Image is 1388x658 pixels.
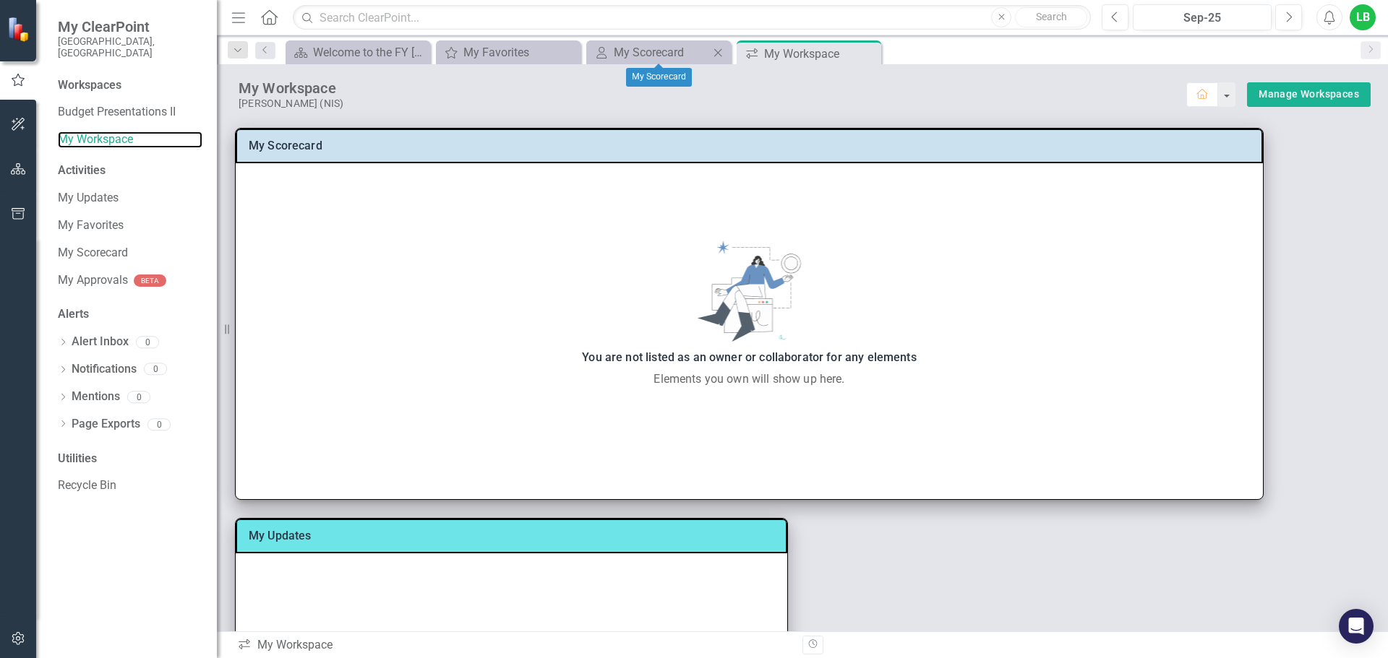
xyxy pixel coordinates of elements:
[1036,11,1067,22] span: Search
[1138,9,1267,27] div: Sep-25
[1339,609,1374,644] div: Open Intercom Messenger
[313,43,427,61] div: Welcome to the FY [DATE]-[DATE] Strategic Plan Landing Page!
[58,104,202,121] a: Budget Presentations II
[243,371,1256,388] div: Elements you own will show up here.
[58,245,202,261] a: My Scorecard
[58,18,202,35] span: My ClearPoint
[289,43,427,61] a: Welcome to the FY [DATE]-[DATE] Strategic Plan Landing Page!
[134,274,166,287] div: BETA
[590,43,709,61] a: My Scorecard
[440,43,577,61] a: My Favorites
[1247,82,1371,107] div: split button
[7,17,33,42] img: ClearPoint Strategy
[72,361,137,378] a: Notifications
[239,98,1186,110] div: [PERSON_NAME] (NIS)
[58,451,202,467] div: Utilities
[1247,82,1371,107] button: Manage Workspaces
[58,306,202,323] div: Alerts
[72,389,120,405] a: Mentions
[127,391,150,403] div: 0
[58,163,202,179] div: Activities
[463,43,577,61] div: My Favorites
[239,79,1186,98] div: My Workspace
[144,363,167,376] div: 0
[147,418,171,430] div: 0
[58,217,202,234] a: My Favorites
[58,131,202,148] a: My Workspace
[58,272,128,289] a: My Approvals
[237,637,792,654] div: My Workspace
[58,35,202,59] small: [GEOGRAPHIC_DATA], [GEOGRAPHIC_DATA]
[1350,4,1376,30] button: LB
[249,139,322,152] a: My Scorecard
[293,5,1091,30] input: Search ClearPoint...
[243,347,1256,368] div: You are not listed as an owner or collaborator for any elements
[1015,7,1087,27] button: Search
[72,416,140,433] a: Page Exports
[1133,4,1272,30] button: Sep-25
[249,529,312,542] a: My Updates
[614,43,709,61] div: My Scorecard
[626,68,692,87] div: My Scorecard
[58,77,121,94] div: Workspaces
[764,45,878,63] div: My Workspace
[136,336,159,348] div: 0
[58,190,202,207] a: My Updates
[72,334,129,350] a: Alert Inbox
[58,477,202,494] a: Recycle Bin
[1259,85,1359,103] a: Manage Workspaces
